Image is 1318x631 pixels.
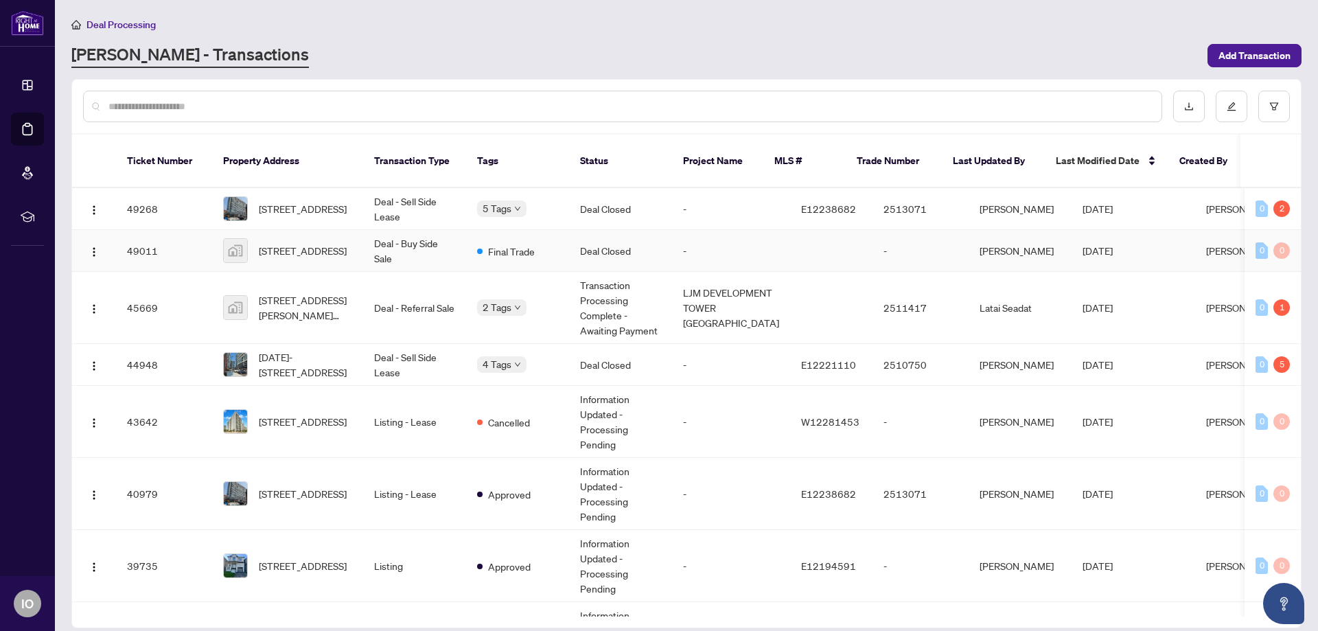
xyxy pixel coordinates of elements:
div: 0 [1256,558,1268,574]
td: Deal - Buy Side Sale [363,230,466,272]
span: [DATE] [1083,244,1113,257]
td: 2511417 [872,272,969,344]
button: Add Transaction [1207,44,1302,67]
img: logo [11,10,44,36]
div: 1 [1273,299,1290,316]
td: [PERSON_NAME] [969,344,1072,386]
td: - [872,230,969,272]
span: [PERSON_NAME] [1206,203,1280,215]
th: Last Modified Date [1045,135,1168,188]
span: 5 Tags [483,200,511,216]
img: Logo [89,490,100,501]
span: down [514,361,521,368]
button: Open asap [1263,583,1304,624]
span: [STREET_ADDRESS] [259,486,347,501]
img: thumbnail-img [224,410,247,433]
td: [PERSON_NAME] [969,188,1072,230]
span: download [1184,102,1194,111]
th: Property Address [212,135,363,188]
img: Logo [89,417,100,428]
button: Logo [83,483,105,505]
td: - [672,188,790,230]
span: down [514,304,521,311]
span: 4 Tags [483,356,511,372]
td: 39735 [116,530,212,602]
td: Information Updated - Processing Pending [569,458,672,530]
img: Logo [89,562,100,573]
img: Logo [89,303,100,314]
span: Last Modified Date [1056,153,1140,168]
button: Logo [83,297,105,319]
th: Last Updated By [942,135,1045,188]
th: Transaction Type [363,135,466,188]
a: [PERSON_NAME] - Transactions [71,43,309,68]
td: Transaction Processing Complete - Awaiting Payment [569,272,672,344]
span: [PERSON_NAME] [1206,244,1280,257]
td: Deal - Referral Sale [363,272,466,344]
span: [PERSON_NAME] [1206,301,1280,314]
img: thumbnail-img [224,554,247,577]
td: - [672,458,790,530]
span: [DATE] [1083,560,1113,572]
span: 2 Tags [483,299,511,315]
div: 0 [1273,485,1290,502]
span: [DATE] [1083,415,1113,428]
td: [PERSON_NAME] [969,386,1072,458]
button: Logo [83,411,105,433]
button: filter [1258,91,1290,122]
span: Deal Processing [86,19,156,31]
td: - [872,530,969,602]
div: 0 [1273,242,1290,259]
td: Listing - Lease [363,458,466,530]
button: Logo [83,240,105,262]
td: Deal Closed [569,188,672,230]
th: MLS # [763,135,846,188]
th: Created By [1168,135,1251,188]
img: thumbnail-img [224,197,247,220]
span: E12194591 [801,560,856,572]
td: Deal Closed [569,344,672,386]
td: Information Updated - Processing Pending [569,386,672,458]
td: [PERSON_NAME] [969,458,1072,530]
th: Status [569,135,672,188]
td: LJM DEVELOPMENT TOWER [GEOGRAPHIC_DATA] [672,272,790,344]
span: [DATE] [1083,203,1113,215]
span: [PERSON_NAME] [1206,358,1280,371]
td: Latai Seadat [969,272,1072,344]
td: - [672,530,790,602]
span: W12281453 [801,415,859,428]
div: 2 [1273,200,1290,217]
div: 5 [1273,356,1290,373]
td: 44948 [116,344,212,386]
td: 2513071 [872,458,969,530]
span: edit [1227,102,1236,111]
span: home [71,20,81,30]
th: Ticket Number [116,135,212,188]
td: - [672,386,790,458]
td: 2513071 [872,188,969,230]
button: edit [1216,91,1247,122]
div: 0 [1256,413,1268,430]
td: Listing - Lease [363,386,466,458]
th: Tags [466,135,569,188]
td: 2510750 [872,344,969,386]
td: Information Updated - Processing Pending [569,530,672,602]
td: Deal Closed [569,230,672,272]
td: 49268 [116,188,212,230]
th: Trade Number [846,135,942,188]
span: Approved [488,559,531,574]
td: [PERSON_NAME] [969,530,1072,602]
img: thumbnail-img [224,296,247,319]
td: - [672,230,790,272]
div: 0 [1256,356,1268,373]
span: Add Transaction [1218,45,1291,67]
span: IO [21,594,34,613]
span: [PERSON_NAME] [1206,487,1280,500]
img: thumbnail-img [224,353,247,376]
td: 49011 [116,230,212,272]
span: down [514,205,521,212]
img: Logo [89,360,100,371]
span: [STREET_ADDRESS] [259,201,347,216]
button: Logo [83,354,105,376]
td: Deal - Sell Side Lease [363,188,466,230]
